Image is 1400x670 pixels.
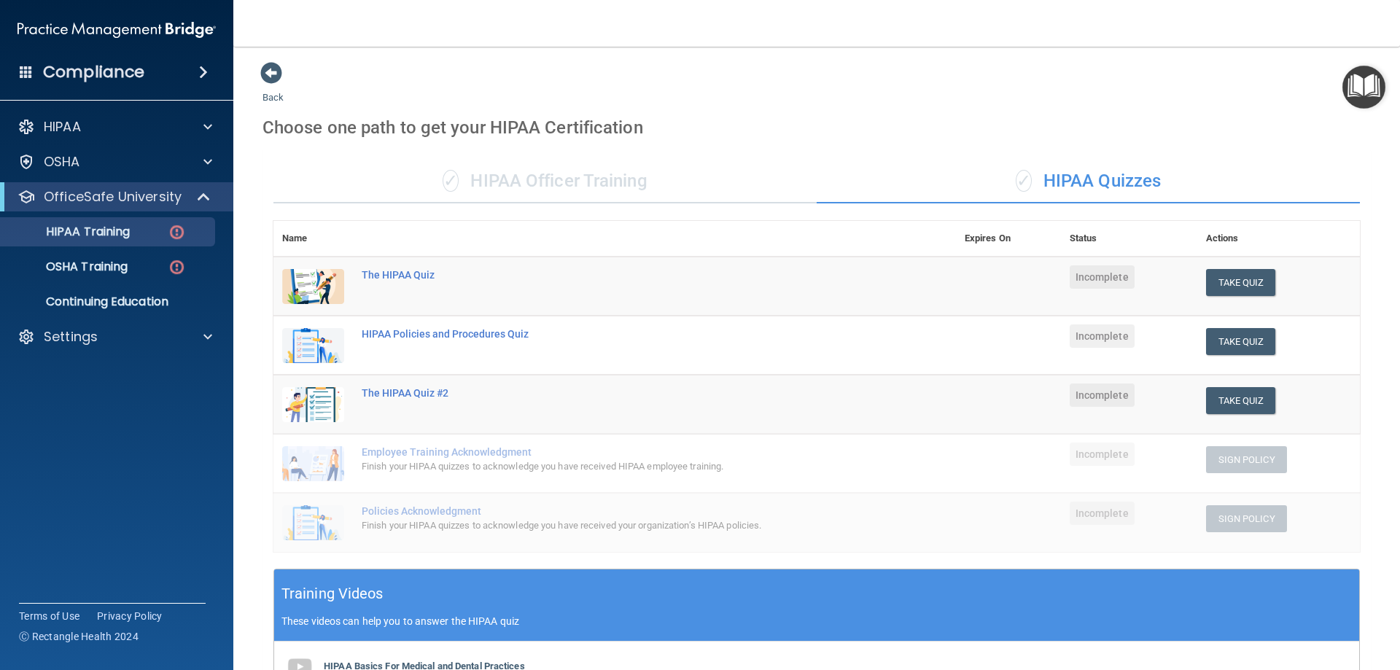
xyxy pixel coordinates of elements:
button: Take Quiz [1206,387,1276,414]
button: Sign Policy [1206,446,1287,473]
span: Incomplete [1070,383,1135,407]
span: Incomplete [1070,502,1135,525]
p: Continuing Education [9,295,209,309]
p: These videos can help you to answer the HIPAA quiz [281,615,1352,627]
div: Policies Acknowledgment [362,505,883,517]
img: danger-circle.6113f641.png [168,258,186,276]
span: Incomplete [1070,265,1135,289]
a: Terms of Use [19,609,79,623]
button: Open Resource Center [1342,66,1385,109]
p: OfficeSafe University [44,188,182,206]
div: Finish your HIPAA quizzes to acknowledge you have received your organization’s HIPAA policies. [362,517,883,534]
div: The HIPAA Quiz [362,269,883,281]
span: Ⓒ Rectangle Health 2024 [19,629,139,644]
div: Employee Training Acknowledgment [362,446,883,458]
span: ✓ [443,170,459,192]
a: OfficeSafe University [17,188,211,206]
img: PMB logo [17,15,216,44]
div: HIPAA Officer Training [273,160,817,203]
span: Incomplete [1070,443,1135,466]
a: OSHA [17,153,212,171]
p: OSHA [44,153,80,171]
span: Incomplete [1070,324,1135,348]
button: Take Quiz [1206,328,1276,355]
div: Choose one path to get your HIPAA Certification [262,106,1371,149]
p: HIPAA Training [9,225,130,239]
div: Finish your HIPAA quizzes to acknowledge you have received HIPAA employee training. [362,458,883,475]
th: Actions [1197,221,1360,257]
th: Name [273,221,353,257]
div: HIPAA Policies and Procedures Quiz [362,328,883,340]
div: HIPAA Quizzes [817,160,1360,203]
p: Settings [44,328,98,346]
th: Status [1061,221,1197,257]
a: Privacy Policy [97,609,163,623]
img: danger-circle.6113f641.png [168,223,186,241]
h4: Compliance [43,62,144,82]
a: Settings [17,328,212,346]
h5: Training Videos [281,581,384,607]
a: Back [262,74,284,103]
th: Expires On [956,221,1061,257]
span: ✓ [1016,170,1032,192]
p: HIPAA [44,118,81,136]
p: OSHA Training [9,260,128,274]
a: HIPAA [17,118,212,136]
button: Sign Policy [1206,505,1287,532]
div: The HIPAA Quiz #2 [362,387,883,399]
button: Take Quiz [1206,269,1276,296]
